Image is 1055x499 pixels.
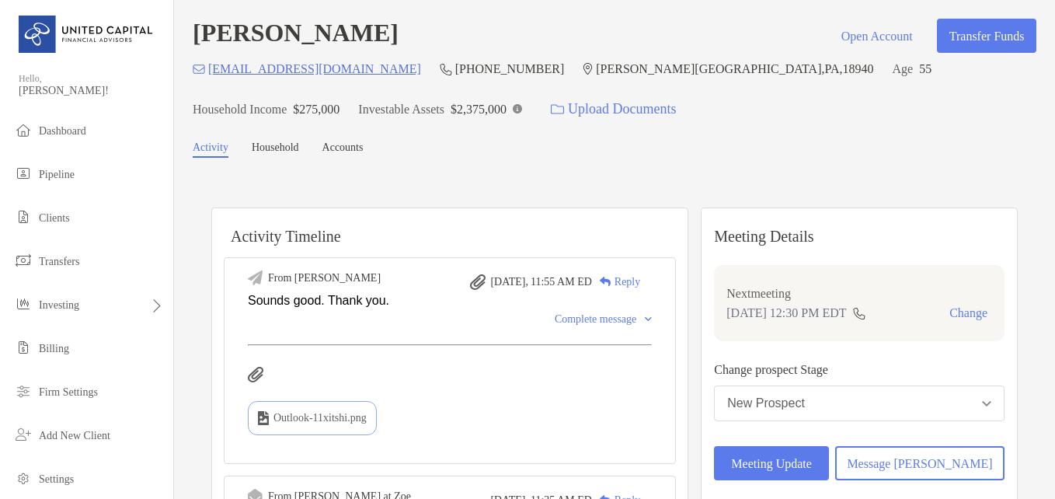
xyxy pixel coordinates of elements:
span: [DATE], [490,276,528,288]
span: Clients [39,212,70,224]
span: Dashboard [39,125,86,137]
img: United Capital Logo [19,6,155,62]
img: attachments [248,367,263,382]
img: Location Icon [583,63,593,75]
button: Message [PERSON_NAME] [835,446,1005,480]
a: Upload Documents [541,92,686,126]
p: Next meeting [726,284,992,303]
div: Reply [592,274,640,290]
span: Settings [39,473,74,485]
span: Outlook-11xitshi.png [273,412,367,424]
span: Billing [39,343,69,354]
p: [EMAIL_ADDRESS][DOMAIN_NAME] [208,59,421,79]
div: From [PERSON_NAME] [268,272,381,284]
h4: [PERSON_NAME] [193,19,399,53]
a: Accounts [322,141,364,158]
button: Change [945,305,992,321]
p: 55 [919,59,931,79]
a: Activity [193,141,228,158]
p: Meeting Details [714,227,1005,246]
img: Open dropdown arrow [982,401,991,407]
button: Open Account [829,19,924,53]
img: Event icon [248,270,263,285]
button: Transfer Funds [937,19,1036,53]
span: 11:55 AM ED [531,276,592,288]
img: billing icon [14,338,33,357]
img: transfers icon [14,251,33,270]
span: [PERSON_NAME]! [19,85,164,97]
p: Household Income [193,99,287,119]
img: Info Icon [513,104,522,113]
p: Change prospect Stage [714,360,1005,379]
img: Email Icon [193,65,205,74]
p: [PERSON_NAME][GEOGRAPHIC_DATA] , PA , 18940 [596,59,873,79]
p: $2,375,000 [451,99,507,119]
span: Transfers [39,256,79,267]
div: Complete message [555,313,652,326]
p: Age [892,59,913,79]
span: Firm Settings [39,386,98,398]
img: clients icon [14,208,33,226]
img: pipeline icon [14,164,33,183]
button: Meeting Update [714,446,829,480]
span: Investing [39,299,79,311]
img: Phone Icon [440,63,452,75]
img: firm-settings icon [14,382,33,400]
p: [DATE] 12:30 PM EDT [726,303,846,323]
img: dashboard icon [14,120,33,139]
p: $275,000 [293,99,339,119]
img: settings icon [14,469,33,487]
a: Household [252,141,299,158]
div: Sounds good. Thank you. [248,294,652,308]
img: attachment [470,274,486,290]
img: communication type [852,307,866,319]
button: New Prospect [714,386,1005,421]
img: button icon [551,104,564,115]
img: Chevron icon [645,317,652,322]
span: Add New Client [39,430,110,441]
img: type [258,411,269,425]
div: New Prospect [727,396,805,410]
img: Reply icon [600,277,611,287]
img: add_new_client icon [14,425,33,444]
h6: Activity Timeline [212,208,688,246]
p: [PHONE_NUMBER] [455,59,564,79]
p: Investable Assets [358,99,444,119]
span: Pipeline [39,169,75,180]
img: investing icon [14,295,33,313]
